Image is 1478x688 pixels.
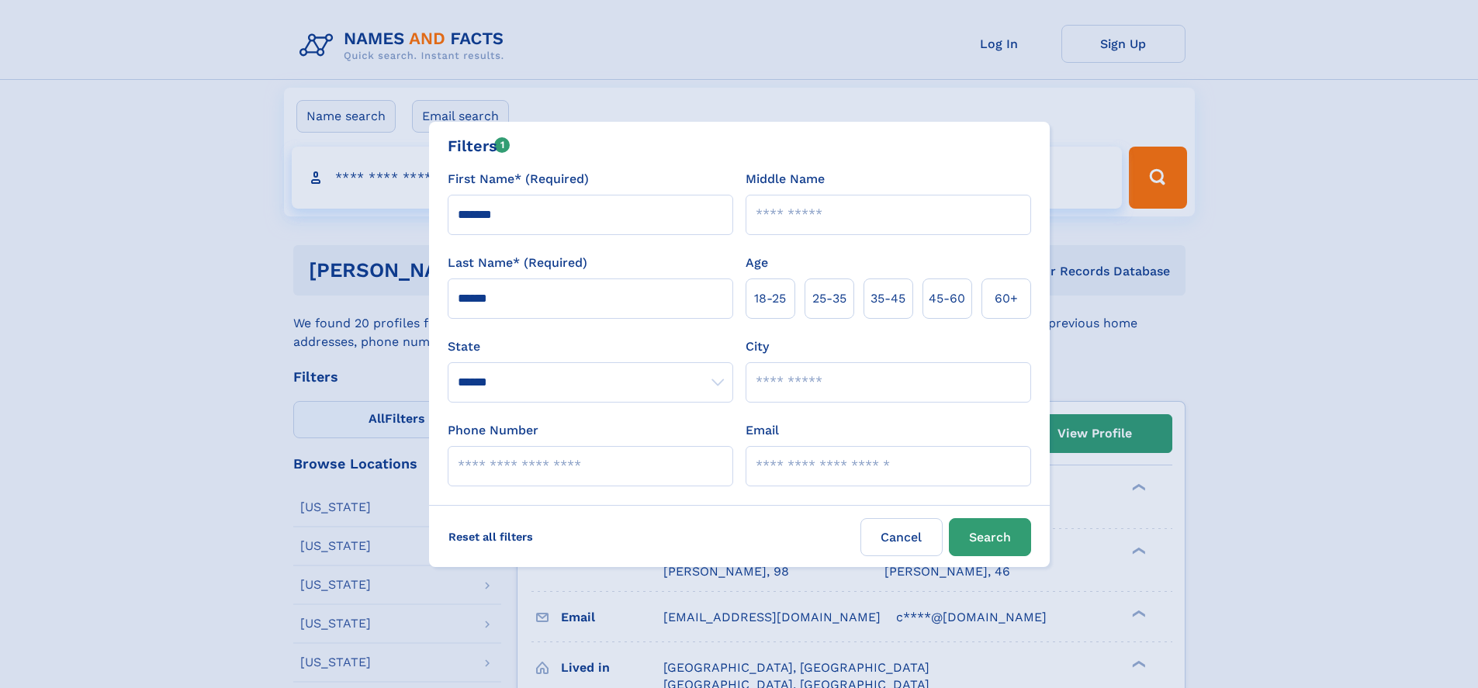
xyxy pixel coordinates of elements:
label: Reset all filters [438,518,543,555]
span: 25‑35 [812,289,846,308]
label: State [448,337,733,356]
span: 45‑60 [929,289,965,308]
button: Search [949,518,1031,556]
span: 18‑25 [754,289,786,308]
label: Email [746,421,779,440]
label: Middle Name [746,170,825,188]
div: Filters [448,134,511,157]
label: Cancel [860,518,943,556]
span: 35‑45 [871,289,905,308]
span: 60+ [995,289,1018,308]
label: First Name* (Required) [448,170,589,188]
label: Phone Number [448,421,538,440]
label: Age [746,254,768,272]
label: City [746,337,769,356]
label: Last Name* (Required) [448,254,587,272]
